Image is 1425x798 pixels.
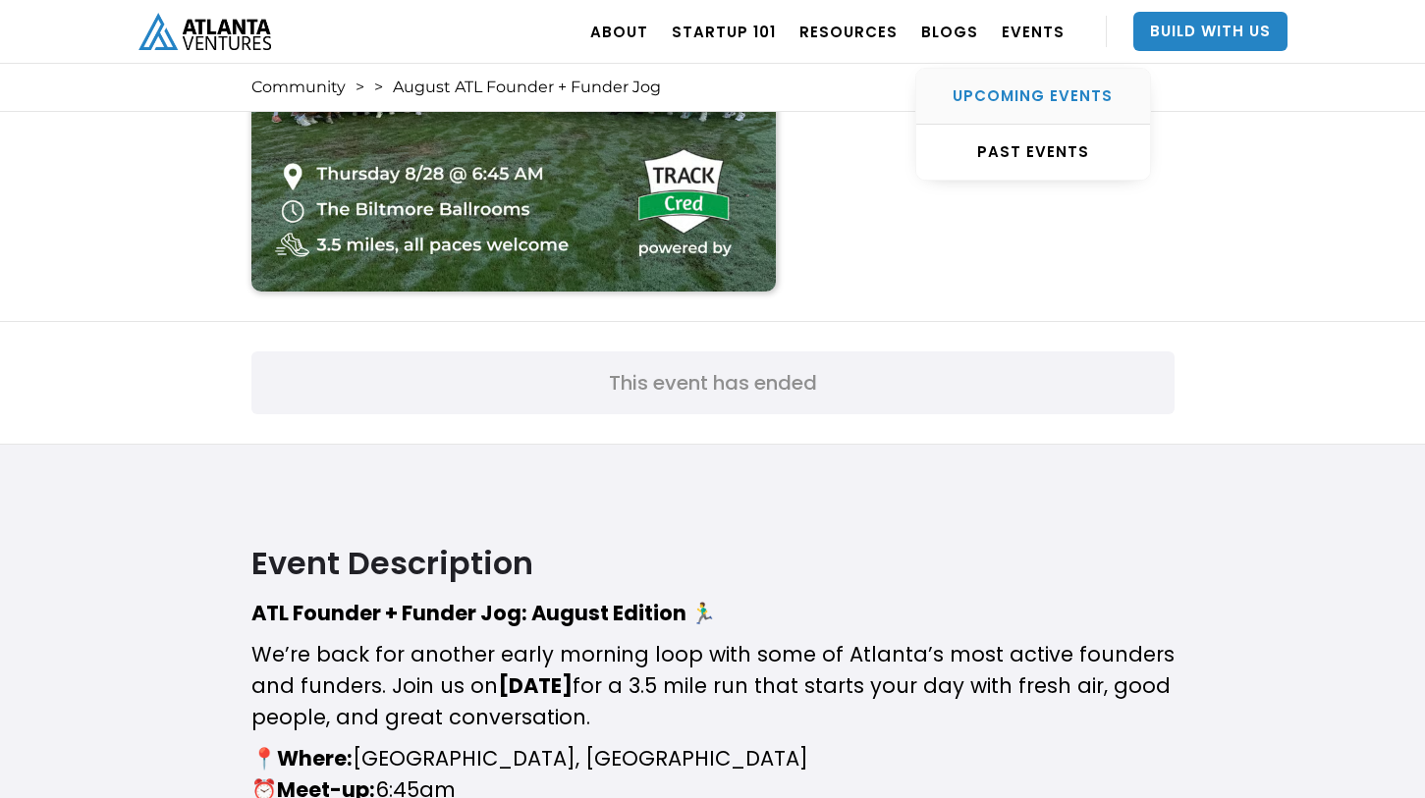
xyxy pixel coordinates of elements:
[251,78,346,97] a: Community
[672,4,776,59] a: Startup 101
[498,671,573,700] strong: [DATE]
[251,639,1175,733] p: ​We’re back for another early morning loop with some of Atlanta’s most active founders and funder...
[799,4,898,59] a: RESOURCES
[356,78,364,97] div: >
[1133,12,1288,51] a: Build With Us
[916,86,1150,106] div: UPCOMING EVENTS
[916,142,1150,162] div: PAST EVENTS
[916,125,1150,180] a: PAST EVENTS
[251,598,1175,629] p: ​
[921,4,978,59] a: BLOGS
[1002,4,1065,59] a: EVENTS
[251,599,716,627] strong: ATL Founder + Funder Jog: August Edition 🏃‍♂️
[277,744,353,772] strong: Where:
[916,69,1150,125] a: UPCOMING EVENTS
[393,78,661,97] div: August ATL Founder + Funder Jog
[590,4,648,59] a: ABOUT
[251,351,1175,414] a: This event has ended
[374,78,383,97] div: >
[251,543,1175,583] h2: Event Description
